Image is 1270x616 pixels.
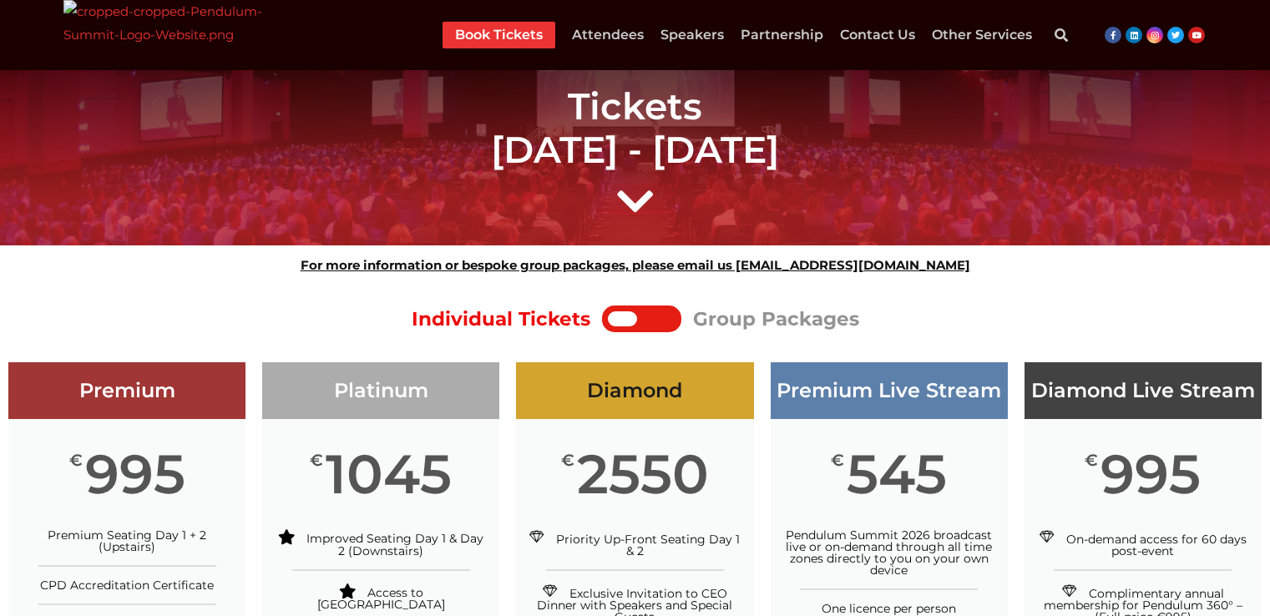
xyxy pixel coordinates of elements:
div: Search [1045,18,1078,52]
span: One licence per person [822,601,956,616]
a: Contact Us [840,22,915,48]
strong: For more information or bespoke group packages, please email us [EMAIL_ADDRESS][DOMAIN_NAME] [301,257,970,273]
span: € [69,452,83,469]
a: Attendees [572,22,644,48]
h3: Premium [8,379,245,403]
nav: Menu [443,22,1032,48]
span: € [310,452,323,469]
h3: Platinum [262,379,499,403]
span: 2550 [577,452,709,496]
span: Priority Up-Front Seating Day 1 & 2 [556,532,740,558]
h3: Premium Live Stream [771,379,1008,403]
a: Other Services [932,22,1032,48]
a: Book Tickets [455,22,543,48]
h3: Diamond [516,379,753,403]
span: CPD Accreditation Certificate [40,578,214,593]
span: Pendulum Summit 2026 broadcast live or on-demand through all time zones directly to you on your o... [786,528,992,578]
h1: Tickets [DATE] - [DATE] [168,84,1103,173]
div: Individual Tickets [412,301,590,337]
span: Premium Seating Day 1 + 2 (Upstairs) [48,528,206,554]
span: 995 [85,452,185,496]
span: 545 [847,452,947,496]
span: 995 [1100,452,1201,496]
span: On-demand access for 60 days post-event [1066,532,1247,558]
a: Partnership [741,22,823,48]
span: 1045 [326,452,452,496]
a: Speakers [660,22,724,48]
span: € [561,452,574,469]
div: Group Packages [693,301,859,337]
span: Access to [GEOGRAPHIC_DATA] [317,585,445,612]
span: Improved Seating Day 1 & Day 2 (Downstairs) [306,531,483,558]
h3: Diamond Live Stream [1025,379,1262,403]
span: € [831,452,844,469]
span: € [1085,452,1098,469]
